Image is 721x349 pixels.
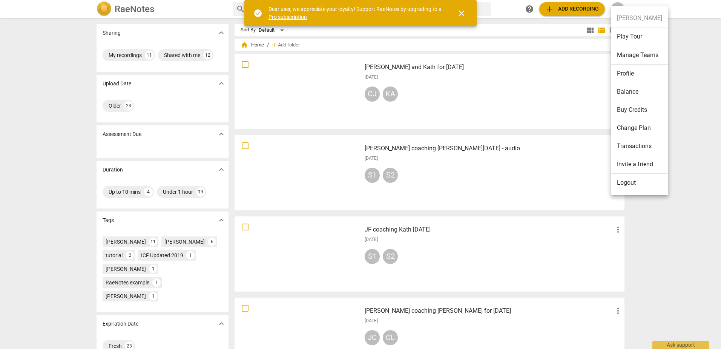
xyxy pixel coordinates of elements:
[268,5,443,21] div: Dear user, we appreciate your loyalty! Support RaeNotes by upgrading to a
[253,9,262,18] span: check_circle
[611,28,668,46] li: Play Tour
[268,14,307,20] a: Pro subscription
[453,4,471,22] button: Close
[457,9,466,18] span: close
